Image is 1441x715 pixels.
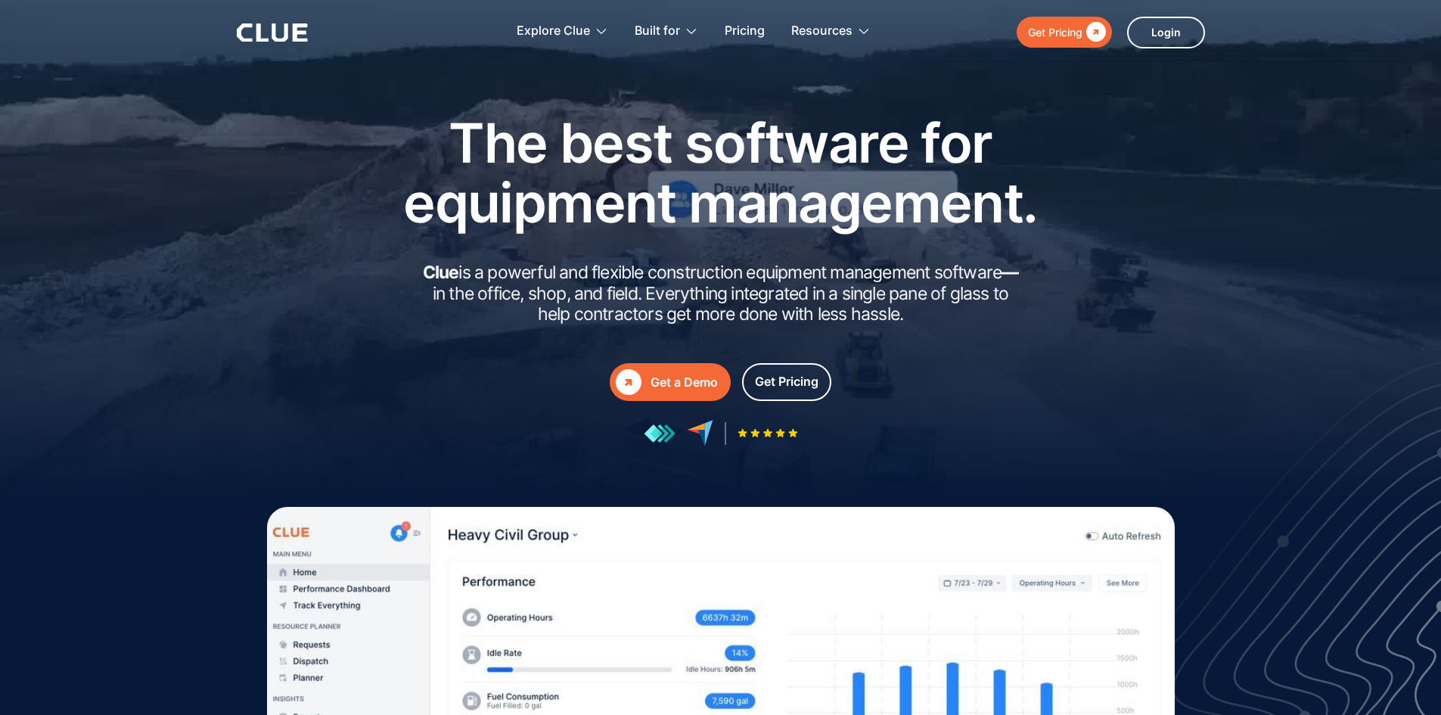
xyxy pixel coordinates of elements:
a: Login [1127,17,1205,48]
h2: is a powerful and flexible construction equipment management software in the office, shop, and fi... [418,263,1023,325]
div: Explore Clue [517,8,590,55]
div: Built for [635,8,698,55]
div: Get Pricing [755,372,818,391]
div: Resources [791,8,871,55]
div: Resources [791,8,852,55]
a: Pricing [725,8,765,55]
a: Get Pricing [742,363,831,401]
div: Built for [635,8,680,55]
img: reviews at getapp [644,424,675,443]
img: Five-star rating icon [738,428,798,438]
strong: — [1002,262,1018,283]
a: Get a Demo [610,363,731,401]
h1: The best software for equipment management. [380,113,1061,232]
div: Get Pricing [1028,23,1082,42]
div:  [616,369,641,395]
div: Get a Demo [651,373,718,392]
strong: Clue [423,262,459,283]
img: reviews at capterra [687,420,713,446]
div: Explore Clue [517,8,608,55]
a: Get Pricing [1017,17,1112,48]
div:  [1082,23,1106,42]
